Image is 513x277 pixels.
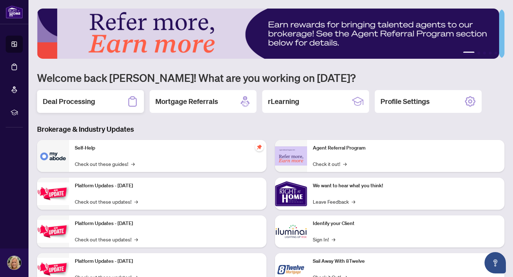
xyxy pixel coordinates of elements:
[313,220,499,228] p: Identify your Client
[37,9,499,59] img: Slide 0
[380,96,430,106] h2: Profile Settings
[484,252,506,273] button: Open asap
[155,96,218,106] h2: Mortgage Referrals
[275,178,307,210] img: We want to hear what you think!
[75,257,261,265] p: Platform Updates - [DATE]
[275,215,307,247] img: Identify your Client
[75,220,261,228] p: Platform Updates - [DATE]
[463,52,475,54] button: 1
[75,235,138,243] a: Check out these updates!→
[7,256,21,270] img: Profile Icon
[75,160,135,168] a: Check out these guides!→
[483,52,486,54] button: 3
[6,5,23,19] img: logo
[352,198,355,205] span: →
[37,182,69,205] img: Platform Updates - July 21, 2025
[313,160,347,168] a: Check it out!→
[75,198,138,205] a: Check out these updates!→
[332,235,335,243] span: →
[343,160,347,168] span: →
[134,235,138,243] span: →
[313,257,499,265] p: Sail Away With 8Twelve
[494,52,497,54] button: 5
[313,198,355,205] a: Leave Feedback→
[477,52,480,54] button: 2
[37,220,69,242] img: Platform Updates - July 8, 2025
[268,96,299,106] h2: rLearning
[255,143,264,151] span: pushpin
[75,144,261,152] p: Self-Help
[313,182,499,190] p: We want to hear what you think!
[75,182,261,190] p: Platform Updates - [DATE]
[37,140,69,172] img: Self-Help
[313,235,335,243] a: Sign In!→
[134,198,138,205] span: →
[37,124,504,134] h3: Brokerage & Industry Updates
[275,146,307,166] img: Agent Referral Program
[489,52,492,54] button: 4
[313,144,499,152] p: Agent Referral Program
[43,96,95,106] h2: Deal Processing
[131,160,135,168] span: →
[37,71,504,84] h1: Welcome back [PERSON_NAME]! What are you working on [DATE]?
